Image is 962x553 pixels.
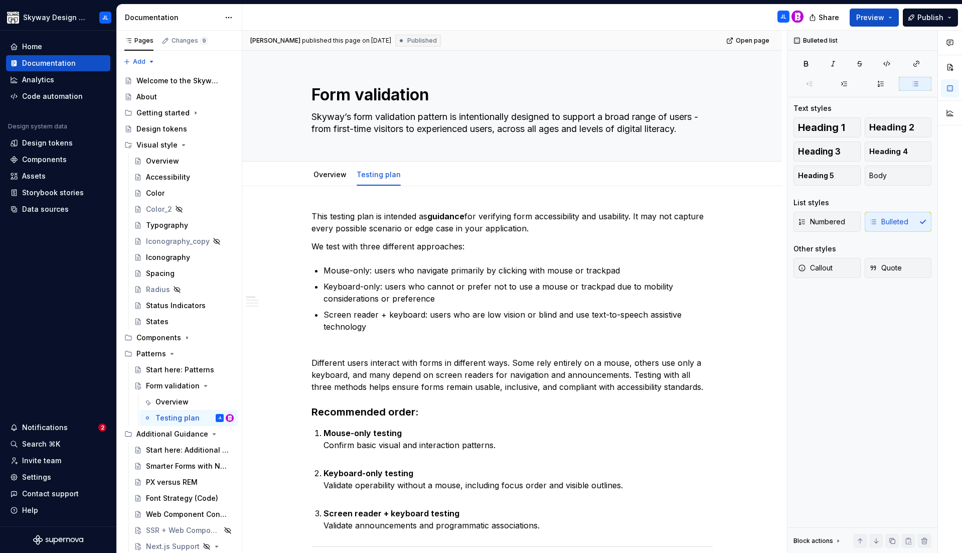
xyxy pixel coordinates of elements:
a: Iconography_copy [130,233,238,249]
strong: Recommended order: [311,406,418,418]
div: Status Indicators [146,301,206,311]
button: Publish [903,9,958,27]
div: Smarter Forms with Native Validation APIs [146,461,229,471]
span: Heading 1 [798,122,845,132]
span: Body [869,171,887,181]
a: Design tokens [6,135,110,151]
p: Different users interact with forms in different ways. Some rely entirely on a mouse, others use ... [311,345,713,393]
div: Storybook stories [22,188,84,198]
a: Testing planJLBobby Davis [139,410,238,426]
div: Patterns [136,349,166,359]
p: We test with three different approaches: [311,240,713,252]
a: Overview [139,394,238,410]
div: Pages [124,37,153,45]
div: Analytics [22,75,54,85]
span: Quote [869,263,902,273]
a: Home [6,39,110,55]
div: Start here: Additional Guidance [146,445,229,455]
div: Next.js Support [146,541,200,551]
div: Welcome to the Skyway Design System! [136,76,219,86]
div: States [146,317,169,327]
div: Changes [172,37,208,45]
a: Components [6,152,110,168]
div: Getting started [136,108,190,118]
div: List styles [793,198,829,208]
a: Spacing [130,265,238,282]
div: Design system data [8,122,67,130]
a: Data sources [6,201,110,217]
div: Block actions [793,537,833,545]
textarea: Form validation [309,83,711,107]
p: Validate operability without a mouse, including focus order and visible outlines. [324,467,713,503]
div: Settings [22,472,51,482]
p: This testing plan is intended as for verifying form accessibility and usability. It may not captu... [311,210,713,234]
div: Visual style [136,140,178,150]
a: Welcome to the Skyway Design System! [120,73,238,89]
div: Overview [146,156,179,166]
div: Text styles [793,103,832,113]
div: Iconography [146,252,190,262]
button: Quote [865,258,932,278]
div: Visual style [120,137,238,153]
p: Screen reader + keyboard: users who are low vision or blind and use text-to-speech assistive tech... [324,309,713,333]
div: Radius [146,285,170,295]
button: Notifications2 [6,420,110,436]
div: SSR + Web Components [146,525,221,535]
div: Additional Guidance [136,429,208,439]
span: Add [133,58,145,66]
strong: guidance [427,211,464,221]
span: Publish [917,13,943,23]
a: Smarter Forms with Native Validation APIs [130,458,238,474]
div: Web Component Console Errors [146,509,229,519]
a: Open page [723,34,774,48]
a: Start here: Patterns [130,362,238,378]
a: Testing plan [357,170,401,179]
p: Validate announcements and programmatic associations. [324,507,713,531]
strong: Mouse-only testing [324,428,402,438]
a: Documentation [6,55,110,71]
a: Color_2 [130,201,238,217]
a: States [130,314,238,330]
div: Iconography_copy [146,236,210,246]
div: Components [136,333,181,343]
a: Status Indicators [130,298,238,314]
button: Heading 2 [865,117,932,137]
div: Testing plan [155,413,200,423]
div: Skyway Design System [23,13,87,23]
div: Spacing [146,268,175,279]
strong: Keyboard-only testing [324,468,413,478]
a: About [120,89,238,105]
span: Open page [736,37,769,45]
span: Published [407,37,437,45]
div: Color [146,188,165,198]
a: Form validation [130,378,238,394]
a: Settings [6,469,110,485]
button: Heading 4 [865,142,932,162]
img: 7d2f9795-fa08-4624-9490-5a3f7218a56a.png [7,12,19,24]
div: Start here: Patterns [146,365,214,375]
button: Contact support [6,486,110,502]
button: Search ⌘K [6,436,110,452]
p: Mouse-only: users who navigate primarily by clicking with mouse or trackpad [324,264,713,276]
a: PX versus REM [130,474,238,490]
div: Invite team [22,456,61,466]
textarea: Skyway’s form validation pattern is intentionally designed to support a broad range of users - fr... [309,109,711,137]
div: Testing plan [353,164,405,185]
div: Help [22,505,38,515]
a: Design tokens [120,121,238,137]
div: Notifications [22,423,68,433]
img: Bobby Davis [791,11,804,23]
button: Heading 5 [793,166,861,186]
button: Help [6,502,110,518]
a: Assets [6,168,110,184]
button: Share [804,9,846,27]
svg: Supernova Logo [33,535,83,545]
a: SSR + Web Components [130,522,238,538]
span: 9 [200,37,208,45]
div: Assets [22,171,46,181]
div: JL [780,13,786,21]
div: JL [218,413,222,423]
div: Design tokens [136,124,187,134]
img: Bobby Davis [226,414,234,422]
